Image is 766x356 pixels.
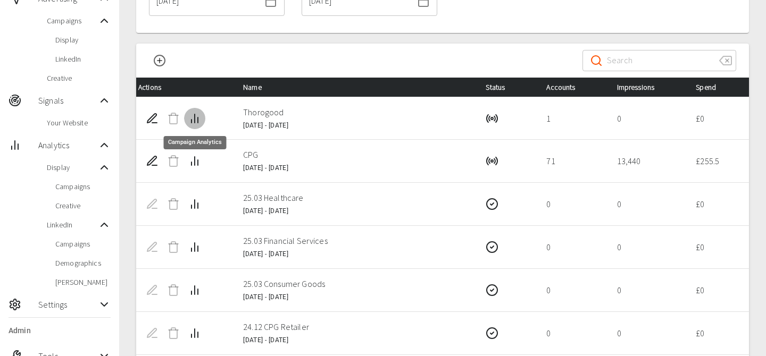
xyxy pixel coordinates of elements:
div: Impressions [617,81,679,94]
svg: Completed [486,241,498,253]
span: [DATE] - [DATE] [243,336,288,344]
span: [DATE] - [DATE] [243,293,288,301]
p: £ 0 [696,327,740,340]
span: Creative [47,73,111,83]
span: [DATE] - [DATE] [243,164,288,172]
div: Campaign Analytics [164,136,227,149]
span: LinkedIn [55,54,111,64]
svg: Completed [486,198,498,210]
button: Campaign Analytics [184,323,205,344]
p: 0 [617,284,679,296]
button: Campaign Analytics [184,150,205,172]
span: Campaigns [55,181,111,192]
svg: Running [486,112,498,125]
p: £ 0 [696,198,740,210]
button: New Campaign [149,50,170,71]
span: Edit Campaign [141,193,163,215]
p: £ 0 [696,284,740,296]
p: 0 [546,327,600,340]
p: 71 [546,155,600,167]
p: £ 0 [696,112,740,125]
span: Your Website [47,117,111,128]
p: 0 [617,112,679,125]
p: 25.03 Consumer Goods [243,277,469,290]
svg: Completed [486,327,498,340]
div: Name [243,81,469,94]
span: Settings [38,298,98,311]
p: 0 [546,198,600,210]
span: Delete Campaign [163,150,184,172]
span: Delete Campaign [163,236,184,258]
span: Creative [55,200,111,211]
span: Delete Campaign [163,108,184,129]
span: LinkedIn [47,219,98,230]
div: Accounts [546,81,600,94]
span: Display [55,35,111,45]
button: Campaign Analytics [184,236,205,258]
p: £ 0 [696,241,740,253]
span: Impressions [617,81,672,94]
span: [PERSON_NAME] [55,277,111,287]
span: [DATE] - [DATE] [243,122,288,129]
p: 1 [546,112,600,125]
p: 0 [617,327,679,340]
span: Campaigns [55,239,111,249]
p: 25.03 Financial Services [243,234,469,247]
span: [DATE] - [DATE] [243,250,288,258]
p: 25.03 Healthcare [243,191,469,204]
span: Spend [696,81,733,94]
svg: Running [486,155,498,167]
p: 0 [546,284,600,296]
span: Campaigns [47,15,98,26]
span: Demographics [55,258,111,268]
div: Status [486,81,529,94]
span: Delete Campaign [163,279,184,301]
p: CPG [243,148,469,161]
input: Search [607,46,711,75]
p: £ 255.5 [696,155,740,167]
span: Analytics [38,139,98,151]
span: Name [243,81,279,94]
p: 0 [617,198,679,210]
button: Campaign Analytics [184,279,205,301]
span: Delete Campaign [163,193,184,215]
button: Campaign Analytics [184,108,205,129]
span: Signals [38,94,98,107]
span: Status [486,81,522,94]
p: 0 [546,241,600,253]
p: 0 [617,241,679,253]
p: 13,440 [617,155,679,167]
svg: Completed [486,284,498,296]
button: Edit Campaign [141,108,163,129]
span: Delete Campaign [163,323,184,344]
span: Edit Campaign [141,279,163,301]
span: Edit Campaign [141,236,163,258]
span: Edit Campaign [141,323,163,344]
button: Campaign Analytics [184,193,205,215]
button: Edit Campaign [141,150,163,172]
span: Display [47,162,98,173]
span: Accounts [546,81,592,94]
svg: Search [590,54,603,67]
div: Spend [696,81,740,94]
p: 24.12 CPG Retailer [243,320,469,333]
span: [DATE] - [DATE] [243,207,288,215]
p: Thorogood [243,106,469,118]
